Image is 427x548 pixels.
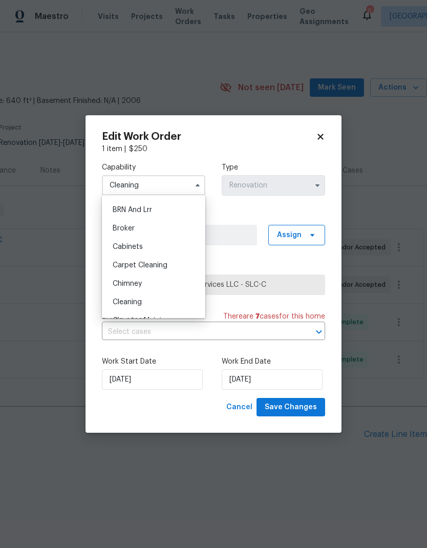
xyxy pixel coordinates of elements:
span: Broker [113,225,135,232]
input: Select cases [102,324,296,340]
span: 7 [255,313,260,320]
button: Hide options [191,179,204,192]
span: There are case s for this home [223,311,325,322]
div: 1 item | [102,144,325,154]
span: Carpet Cleaning [113,262,167,269]
label: Work End Date [222,356,325,367]
label: Work Start Date [102,356,205,367]
label: Capability [102,162,205,173]
button: Open [312,325,326,339]
span: Cabinets [113,243,143,250]
label: Work Order Manager [102,212,325,222]
input: M/D/YYYY [102,369,203,390]
h2: Edit Work Order [102,132,316,142]
label: Type [222,162,325,173]
button: Show options [311,179,324,192]
span: Cancel [226,401,252,414]
button: Save Changes [257,398,325,417]
label: Trade Partner [102,262,325,272]
span: Cleaning [113,299,142,306]
span: $ 250 [129,145,147,153]
span: VV Commercial Cleaning Services LLC - SLC-C [111,280,316,290]
input: Select... [102,175,205,196]
input: Select... [222,175,325,196]
span: Cleaning Maintenance [113,317,187,324]
span: BRN And Lrr [113,206,152,214]
input: M/D/YYYY [222,369,323,390]
span: Save Changes [265,401,317,414]
span: Chimney [113,280,142,287]
button: Cancel [222,398,257,417]
span: Assign [277,230,302,240]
